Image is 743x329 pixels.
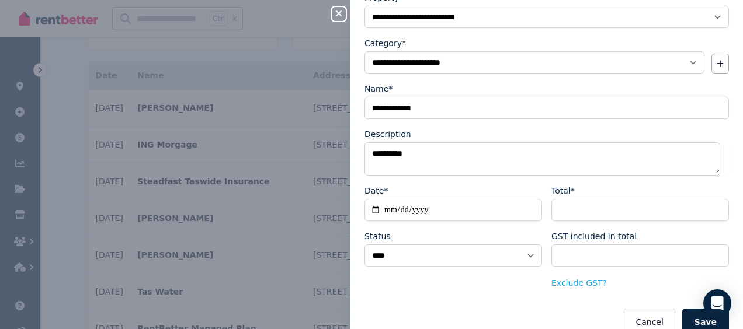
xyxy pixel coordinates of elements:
label: GST included in total [551,230,637,242]
label: Name* [364,83,393,94]
label: Description [364,128,411,140]
label: Date* [364,185,388,197]
label: Category* [364,37,406,49]
button: Exclude GST? [551,277,607,289]
div: Open Intercom Messenger [703,289,731,317]
label: Status [364,230,391,242]
label: Total* [551,185,575,197]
